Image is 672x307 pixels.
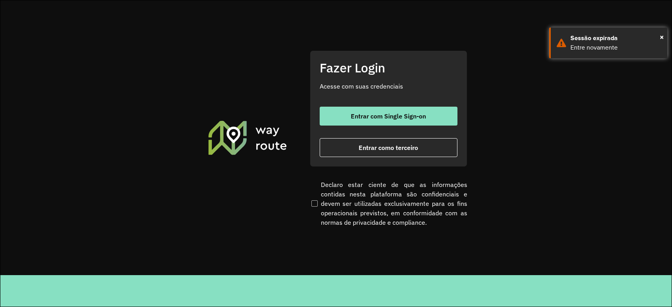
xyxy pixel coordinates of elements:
[351,113,426,119] span: Entrar com Single Sign-on
[320,60,457,75] h2: Fazer Login
[570,33,661,43] div: Sessão expirada
[359,144,418,151] span: Entrar como terceiro
[207,120,288,156] img: Roteirizador AmbevTech
[310,180,467,227] label: Declaro estar ciente de que as informações contidas nesta plataforma são confidenciais e devem se...
[570,43,661,52] div: Entre novamente
[660,31,664,43] button: Close
[320,107,457,126] button: button
[320,81,457,91] p: Acesse com suas credenciais
[660,31,664,43] span: ×
[320,138,457,157] button: button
